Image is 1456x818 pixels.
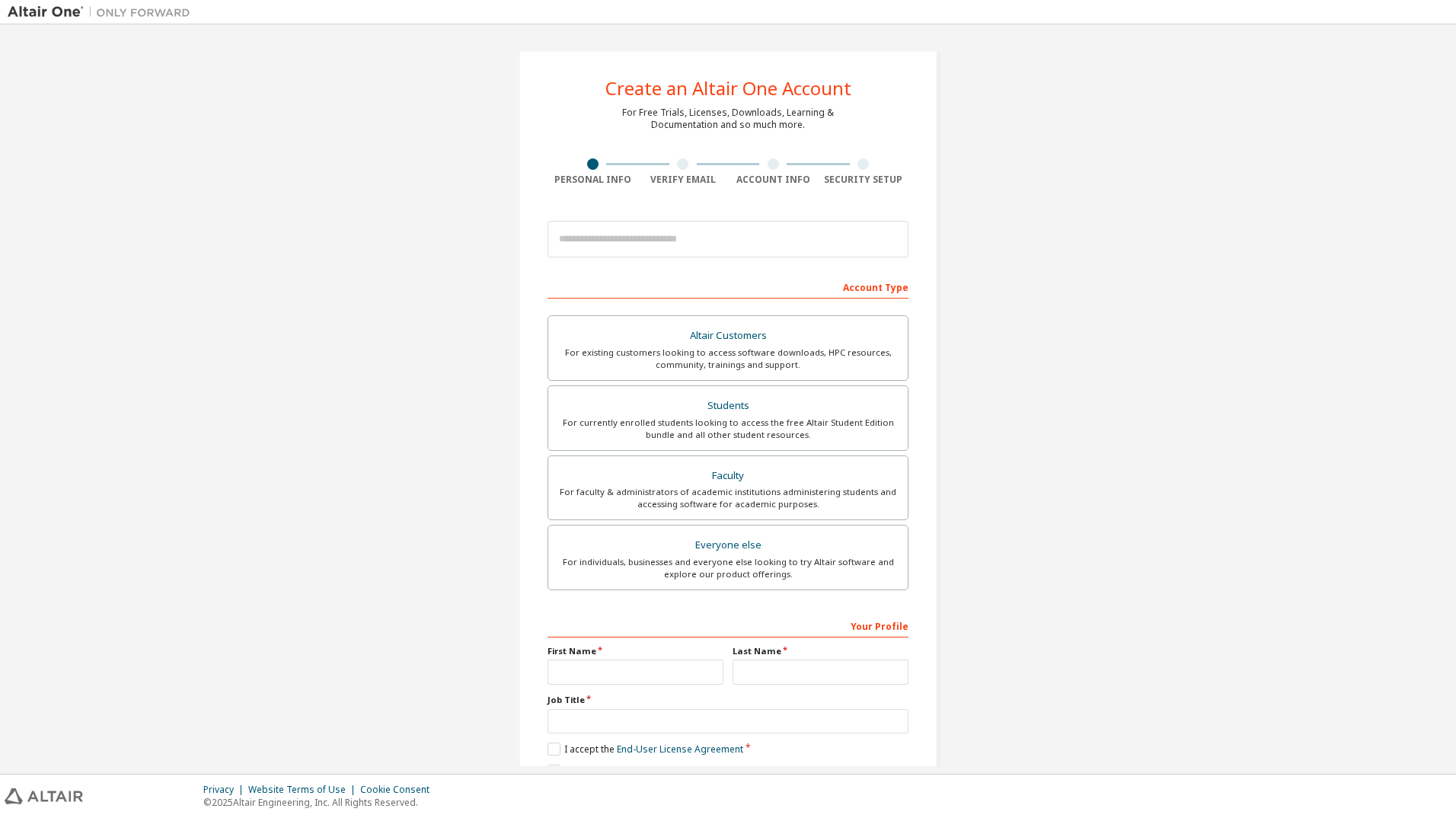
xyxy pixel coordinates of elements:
[5,788,83,804] img: altair_logo.svg
[728,174,819,186] div: Account Info
[557,556,899,580] div: For individuals, businesses and everyone else looking to try Altair software and explore our prod...
[548,174,638,186] div: Personal Info
[605,79,851,97] div: Create an Altair One Account
[557,347,899,371] div: For existing customers looking to access software downloads, HPC resources, community, trainings ...
[248,784,360,796] div: Website Terms of Use
[548,743,743,756] label: I accept the
[548,274,908,299] div: Account Type
[360,784,439,796] div: Cookie Consent
[638,174,729,186] div: Verify Email
[557,325,899,347] div: Altair Customers
[557,535,899,556] div: Everyone else
[617,743,743,756] a: End-User License Agreement
[557,465,899,487] div: Faculty
[819,174,909,186] div: Security Setup
[733,645,908,657] label: Last Name
[548,694,908,706] label: Job Title
[557,486,899,510] div: For faculty & administrators of academic institutions administering students and accessing softwa...
[548,613,908,637] div: Your Profile
[203,796,439,809] p: © 2025 Altair Engineering, Inc. All Rights Reserved.
[548,645,723,657] label: First Name
[557,417,899,441] div: For currently enrolled students looking to access the free Altair Student Edition bundle and all ...
[622,107,834,131] div: For Free Trials, Licenses, Downloads, Learning & Documentation and so much more.
[203,784,248,796] div: Privacy
[548,765,784,778] label: I would like to receive marketing emails from Altair
[557,395,899,417] div: Students
[8,5,198,20] img: Altair One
